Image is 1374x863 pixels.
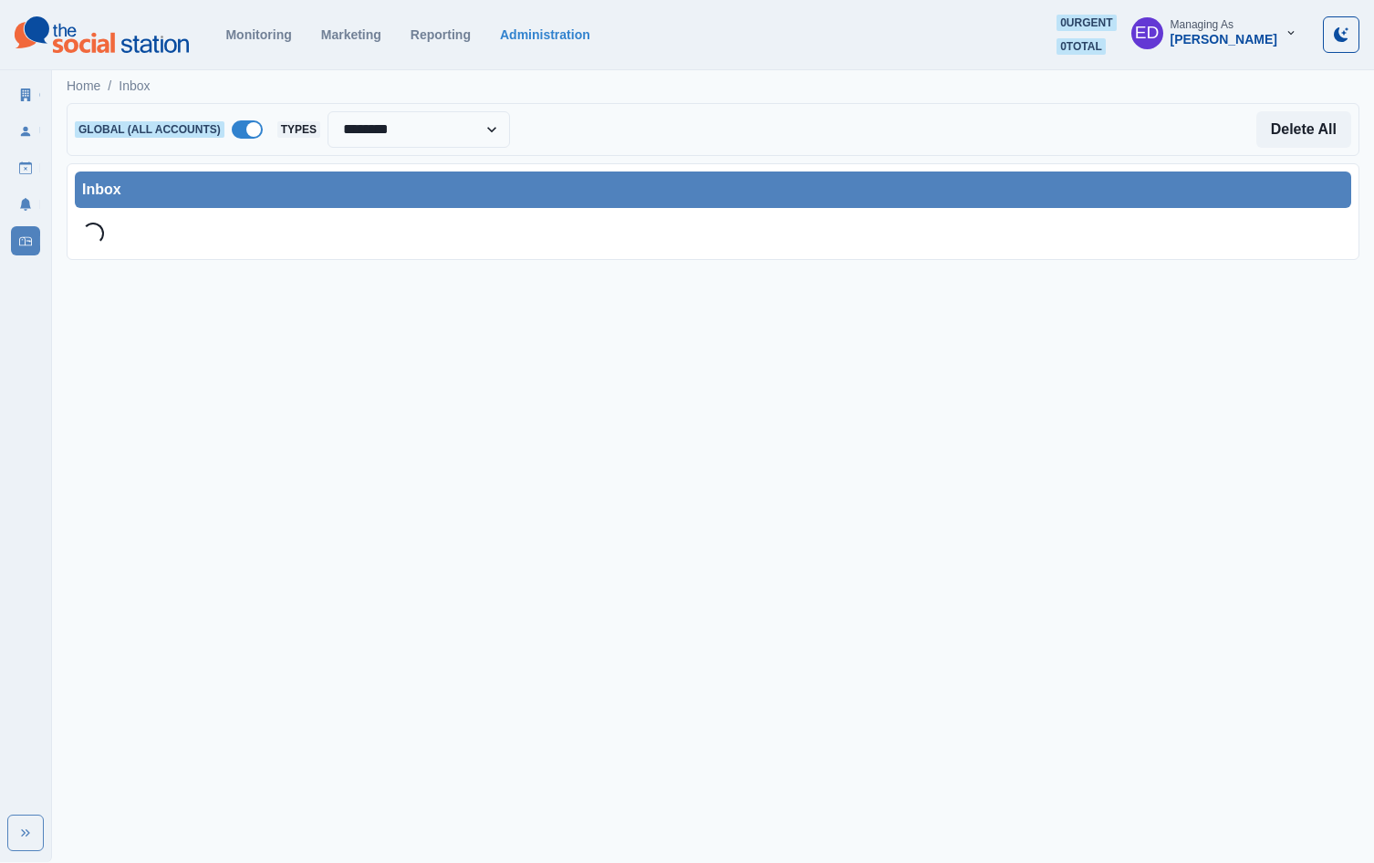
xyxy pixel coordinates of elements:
div: Managing As [1171,18,1233,31]
a: Clients [11,80,40,109]
a: Draft Posts [11,153,40,182]
div: [PERSON_NAME] [1171,32,1277,47]
a: Inbox [119,77,150,96]
span: Types [277,121,320,138]
button: Expand [7,815,44,851]
span: 0 total [1057,38,1106,55]
nav: breadcrumb [67,77,151,96]
span: 0 urgent [1057,15,1116,31]
span: Global (All Accounts) [75,121,224,138]
div: Inbox [82,179,1344,201]
span: / [108,77,111,96]
a: Administration [500,27,590,42]
a: Notifications [11,190,40,219]
a: Monitoring [225,27,291,42]
a: Marketing [321,27,381,42]
button: Managing As[PERSON_NAME] [1117,15,1312,51]
img: logoTextSVG.62801f218bc96a9b266caa72a09eb111.svg [15,16,189,53]
a: Reporting [411,27,471,42]
div: Elizabeth Dempsey [1135,11,1160,55]
a: Users [11,117,40,146]
button: Delete All [1256,111,1351,148]
a: Home [67,77,100,96]
button: Toggle Mode [1323,16,1359,53]
a: Inbox [11,226,40,255]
